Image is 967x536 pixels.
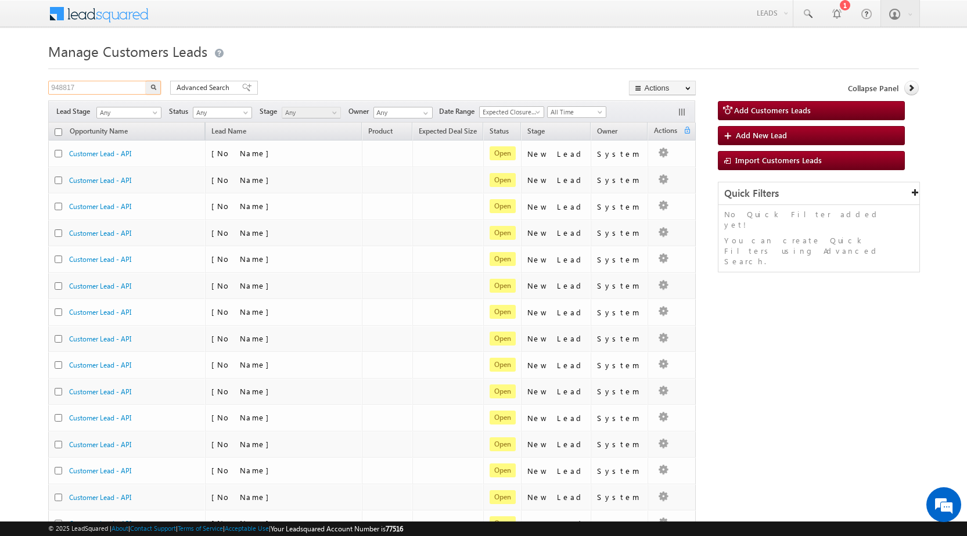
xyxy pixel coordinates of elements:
[527,519,585,529] div: New Lead
[158,358,211,373] em: Start Chat
[490,358,516,372] span: Open
[373,107,433,118] input: Type to Search
[20,61,49,76] img: d_60004797649_company_0_60004797649
[490,252,516,266] span: Open
[96,107,161,118] a: Any
[211,492,275,502] span: [No Name]
[69,202,131,211] a: Customer Lead - API
[413,125,483,140] a: Expected Deal Size
[527,149,585,159] div: New Lead
[69,229,131,238] a: Customer Lead - API
[211,518,275,528] span: [No Name]
[211,175,275,185] span: [No Name]
[193,107,252,118] a: Any
[527,413,585,423] div: New Lead
[417,107,432,119] a: Show All Items
[735,155,822,165] span: Import Customers Leads
[386,524,403,533] span: 77516
[736,130,787,140] span: Add New Lead
[490,226,516,240] span: Open
[178,524,223,532] a: Terms of Service
[490,437,516,451] span: Open
[479,106,544,118] a: Expected Closure Date
[282,107,341,118] a: Any
[69,176,131,185] a: Customer Lead - API
[69,413,131,422] a: Customer Lead - API
[190,6,218,34] div: Minimize live chat window
[271,524,403,533] span: Your Leadsquared Account Number is
[211,412,275,422] span: [No Name]
[522,125,551,140] a: Stage
[480,107,540,117] span: Expected Closure Date
[597,439,642,449] div: System
[169,106,193,117] span: Status
[69,334,131,343] a: Customer Lead - API
[490,199,516,213] span: Open
[490,490,516,504] span: Open
[211,280,275,290] span: [No Name]
[97,107,157,118] span: Any
[348,106,373,117] span: Owner
[211,201,275,211] span: [No Name]
[597,360,642,370] div: System
[60,61,195,76] div: Chat with us now
[55,128,62,136] input: Check all records
[527,386,585,397] div: New Lead
[260,106,282,117] span: Stage
[69,466,131,475] a: Customer Lead - API
[597,175,642,185] div: System
[597,519,642,529] div: System
[211,439,275,449] span: [No Name]
[597,127,617,135] span: Owner
[48,42,207,60] span: Manage Customers Leads
[211,333,275,343] span: [No Name]
[484,125,515,140] a: Status
[527,254,585,265] div: New Lead
[527,202,585,212] div: New Lead
[547,106,606,118] a: All Time
[211,359,275,369] span: [No Name]
[64,125,134,140] a: Opportunity Name
[69,282,131,290] a: Customer Lead - API
[211,386,275,396] span: [No Name]
[48,523,403,534] span: © 2025 LeadSquared | | | | |
[527,360,585,370] div: New Lead
[490,305,516,319] span: Open
[368,127,393,135] span: Product
[490,384,516,398] span: Open
[206,125,252,140] span: Lead Name
[15,107,212,348] textarea: Type your message and hit 'Enter'
[527,280,585,291] div: New Lead
[527,333,585,344] div: New Lead
[70,127,128,135] span: Opportunity Name
[69,308,131,316] a: Customer Lead - API
[848,83,898,93] span: Collapse Panel
[439,106,479,117] span: Date Range
[648,124,683,139] span: Actions
[718,182,919,205] div: Quick Filters
[211,307,275,316] span: [No Name]
[211,254,275,264] span: [No Name]
[597,413,642,423] div: System
[597,228,642,238] div: System
[56,106,95,117] span: Lead Stage
[69,493,131,502] a: Customer Lead - API
[490,279,516,293] span: Open
[490,173,516,187] span: Open
[527,307,585,318] div: New Lead
[597,307,642,318] div: System
[490,146,516,160] span: Open
[211,465,275,475] span: [No Name]
[69,361,131,369] a: Customer Lead - API
[597,492,642,502] div: System
[527,439,585,449] div: New Lead
[597,254,642,265] div: System
[527,175,585,185] div: New Lead
[527,466,585,476] div: New Lead
[69,519,131,528] a: Customer Lead - API
[69,440,131,449] a: Customer Lead - API
[724,209,914,230] p: No Quick Filter added yet!
[490,516,516,530] span: Open
[150,84,156,90] img: Search
[177,82,233,93] span: Advanced Search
